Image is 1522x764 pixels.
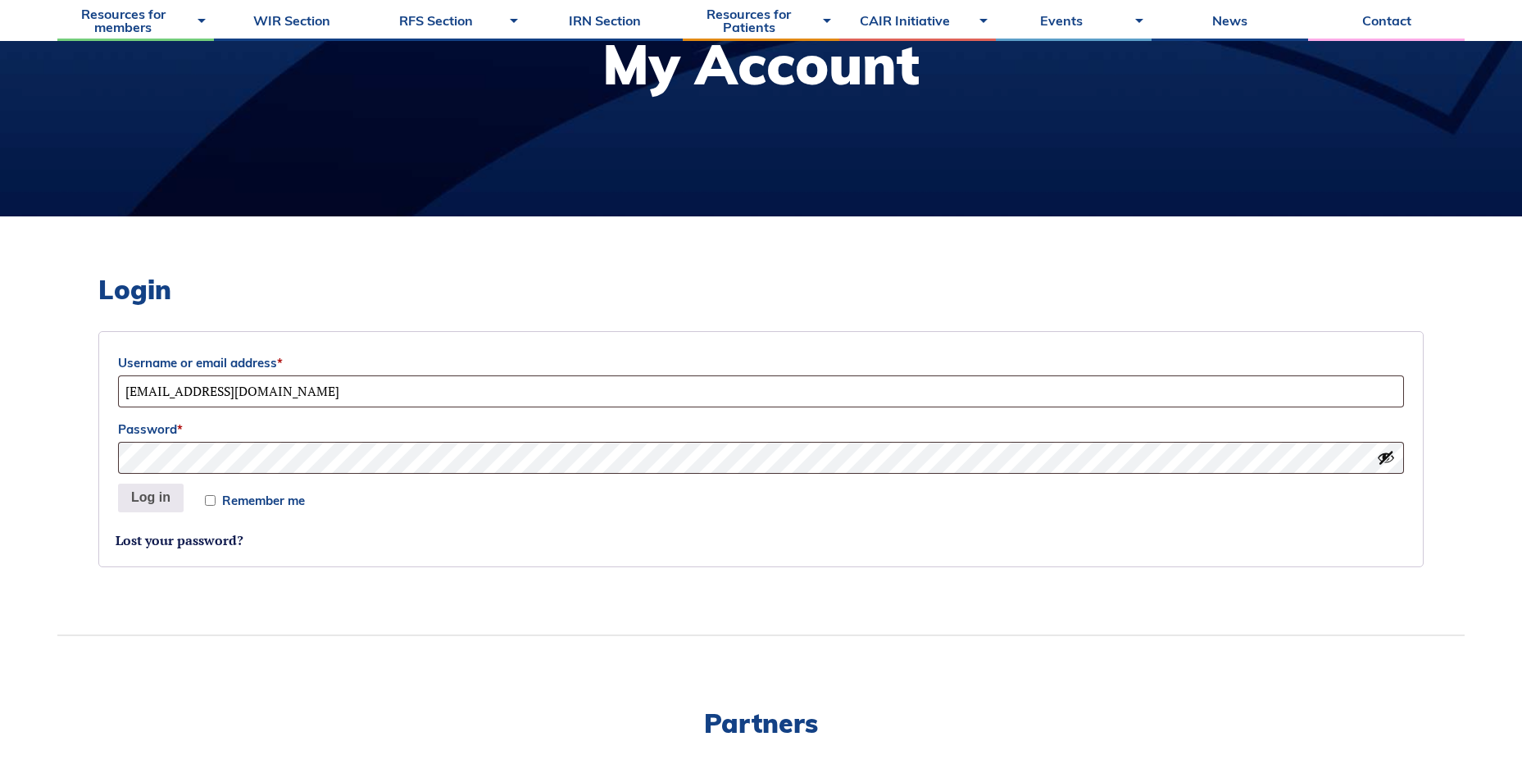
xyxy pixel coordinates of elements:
[116,531,243,549] a: Lost your password?
[57,710,1465,736] h2: Partners
[118,484,184,513] button: Log in
[222,494,305,507] span: Remember me
[1377,448,1395,466] button: Show password
[205,495,216,506] input: Remember me
[602,37,920,92] h1: My Account
[118,351,1404,375] label: Username or email address
[118,417,1404,442] label: Password
[98,274,1424,305] h2: Login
